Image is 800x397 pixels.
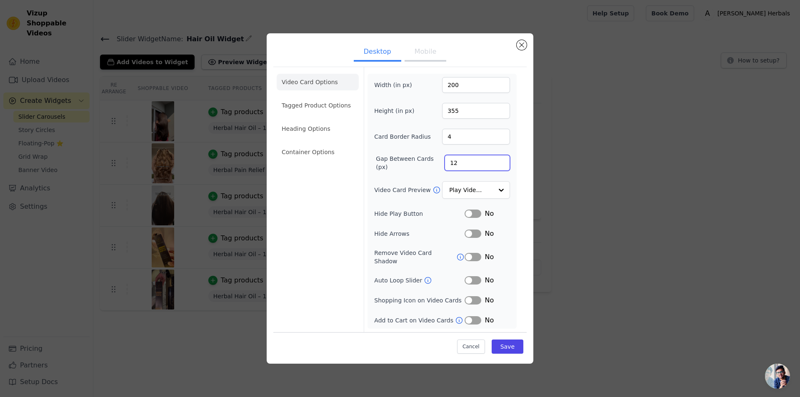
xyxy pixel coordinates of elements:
[277,144,359,160] li: Container Options
[277,97,359,114] li: Tagged Product Options
[517,40,527,50] button: Close modal
[374,249,456,265] label: Remove Video Card Shadow
[374,186,432,194] label: Video Card Preview
[374,316,455,325] label: Add to Cart on Video Cards
[376,155,445,171] label: Gap Between Cards (px)
[374,132,431,141] label: Card Border Radius
[485,275,494,285] span: No
[485,252,494,262] span: No
[485,209,494,219] span: No
[374,296,465,305] label: Shopping Icon on Video Cards
[354,43,401,62] button: Desktop
[457,340,485,354] button: Cancel
[405,43,446,62] button: Mobile
[374,230,465,238] label: Hide Arrows
[374,276,424,285] label: Auto Loop Slider
[277,120,359,137] li: Heading Options
[485,229,494,239] span: No
[485,315,494,325] span: No
[277,74,359,90] li: Video Card Options
[765,364,790,389] div: Open chat
[374,210,465,218] label: Hide Play Button
[492,340,523,354] button: Save
[485,295,494,305] span: No
[374,81,420,89] label: Width (in px)
[374,107,420,115] label: Height (in px)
